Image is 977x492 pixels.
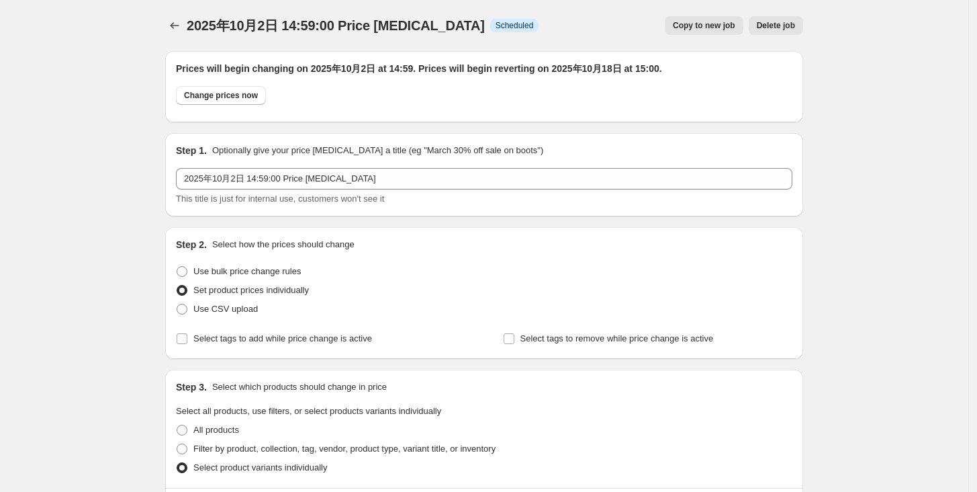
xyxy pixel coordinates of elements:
span: Use CSV upload [193,304,258,314]
button: Change prices now [176,86,266,105]
button: Delete job [749,16,803,35]
h2: Step 3. [176,380,207,394]
span: Select all products, use filters, or select products variants individually [176,406,441,416]
p: Optionally give your price [MEDICAL_DATA] a title (eg "March 30% off sale on boots") [212,144,543,157]
input: 30% off holiday sale [176,168,792,190]
span: Scheduled [496,20,534,31]
button: Price change jobs [165,16,184,35]
span: Set product prices individually [193,285,309,295]
span: 2025年10月2日 14:59:00 Price [MEDICAL_DATA] [187,18,485,33]
span: This title is just for internal use, customers won't see it [176,194,384,204]
span: Filter by product, collection, tag, vendor, product type, variant title, or inventory [193,444,496,454]
span: Change prices now [184,90,258,101]
span: All products [193,425,239,435]
span: Select tags to remove while price change is active [520,333,714,343]
span: Copy to new job [673,20,735,31]
p: Select how the prices should change [212,238,355,251]
span: Select tags to add while price change is active [193,333,372,343]
button: Copy to new job [665,16,743,35]
span: Delete job [757,20,795,31]
h2: Prices will begin changing on 2025年10月2日 at 14:59. Prices will begin reverting on 2025年10月18日 at ... [176,62,792,75]
h2: Step 2. [176,238,207,251]
p: Select which products should change in price [212,380,387,394]
span: Use bulk price change rules [193,266,301,276]
h2: Step 1. [176,144,207,157]
span: Select product variants individually [193,462,327,473]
